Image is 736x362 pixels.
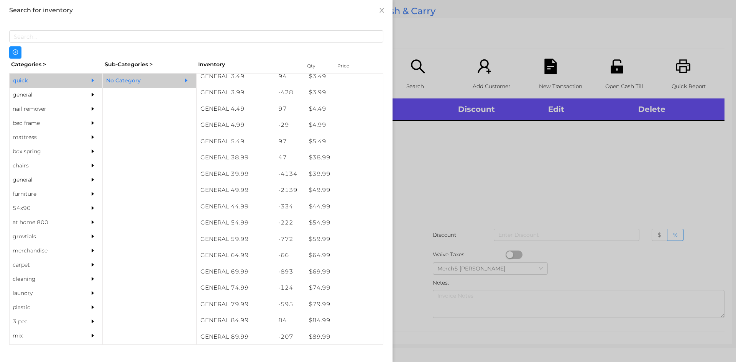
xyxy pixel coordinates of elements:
[305,215,383,231] div: $ 54.99
[305,101,383,117] div: $ 4.49
[274,133,306,150] div: 97
[90,234,95,239] i: icon: caret-right
[305,149,383,166] div: $ 38.99
[305,166,383,182] div: $ 39.99
[90,305,95,310] i: icon: caret-right
[274,215,306,231] div: -222
[274,101,306,117] div: 97
[274,264,306,280] div: -893
[197,182,274,198] div: GENERAL 49.99
[274,117,306,133] div: -29
[197,166,274,182] div: GENERAL 39.99
[10,88,79,102] div: general
[10,187,79,201] div: furniture
[197,247,274,264] div: GENERAL 64.99
[10,215,79,229] div: at home 800
[90,248,95,253] i: icon: caret-right
[274,198,306,215] div: -334
[10,116,79,130] div: bed frame
[90,177,95,182] i: icon: caret-right
[305,182,383,198] div: $ 49.99
[10,159,79,173] div: chairs
[90,149,95,154] i: icon: caret-right
[184,78,189,83] i: icon: caret-right
[10,300,79,314] div: plastic
[274,231,306,247] div: -772
[274,84,306,101] div: -428
[305,84,383,101] div: $ 3.99
[10,130,79,144] div: mattress
[9,59,103,70] div: Categories >
[9,6,383,15] div: Search for inventory
[274,280,306,296] div: -124
[10,229,79,244] div: grovtials
[274,312,306,329] div: 84
[305,231,383,247] div: $ 59.99
[197,329,274,345] div: GENERAL 89.99
[90,92,95,97] i: icon: caret-right
[305,280,383,296] div: $ 74.99
[305,133,383,150] div: $ 5.49
[197,264,274,280] div: GENERAL 69.99
[274,296,306,313] div: -595
[10,272,79,286] div: cleaning
[10,329,79,343] div: mix
[103,74,173,88] div: No Category
[305,296,383,313] div: $ 79.99
[90,276,95,282] i: icon: caret-right
[90,134,95,140] i: icon: caret-right
[10,286,79,300] div: laundry
[274,329,306,345] div: -207
[10,201,79,215] div: 54x90
[274,149,306,166] div: 47
[197,296,274,313] div: GENERAL 79.99
[197,149,274,166] div: GENERAL 38.99
[9,30,383,43] input: Search...
[305,312,383,329] div: $ 84.99
[197,84,274,101] div: GENERAL 3.99
[10,102,79,116] div: nail remover
[305,264,383,280] div: $ 69.99
[305,68,383,85] div: $ 3.49
[9,46,21,59] button: icon: plus-circle
[90,191,95,197] i: icon: caret-right
[90,106,95,111] i: icon: caret-right
[274,166,306,182] div: -4134
[305,329,383,345] div: $ 89.99
[197,231,274,247] div: GENERAL 59.99
[90,205,95,211] i: icon: caret-right
[90,319,95,324] i: icon: caret-right
[197,133,274,150] div: GENERAL 5.49
[274,182,306,198] div: -2139
[10,343,79,357] div: appliances
[335,61,366,71] div: Price
[274,247,306,264] div: -66
[305,247,383,264] div: $ 64.99
[90,163,95,168] i: icon: caret-right
[90,262,95,267] i: icon: caret-right
[274,68,306,85] div: 94
[197,101,274,117] div: GENERAL 4.49
[197,312,274,329] div: GENERAL 84.99
[90,120,95,126] i: icon: caret-right
[10,258,79,272] div: carpet
[197,68,274,85] div: GENERAL 3.49
[90,333,95,338] i: icon: caret-right
[10,244,79,258] div: merchandise
[90,290,95,296] i: icon: caret-right
[197,215,274,231] div: GENERAL 54.99
[103,59,196,70] div: Sub-Categories >
[305,198,383,215] div: $ 44.99
[197,117,274,133] div: GENERAL 4.99
[10,144,79,159] div: box spring
[197,280,274,296] div: GENERAL 74.99
[197,198,274,215] div: GENERAL 44.99
[90,78,95,83] i: icon: caret-right
[305,117,383,133] div: $ 4.99
[305,61,328,71] div: Qty
[198,61,297,69] div: Inventory
[379,7,385,13] i: icon: close
[90,219,95,225] i: icon: caret-right
[10,74,79,88] div: quick
[10,314,79,329] div: 3 pec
